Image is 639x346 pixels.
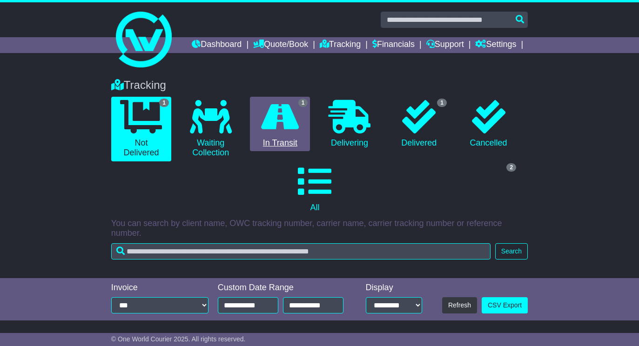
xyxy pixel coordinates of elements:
div: Display [366,283,423,293]
div: Custom Date Range [218,283,350,293]
a: CSV Export [482,297,528,313]
a: Cancelled [458,97,518,152]
button: Refresh [442,297,477,313]
a: Support [426,37,464,53]
a: Settings [475,37,516,53]
span: 1 [437,99,447,107]
a: 2 All [111,161,518,216]
div: Tracking [107,79,532,92]
div: Invoice [111,283,209,293]
p: You can search by client name, OWC tracking number, carrier name, carrier tracking number or refe... [111,219,528,239]
a: Waiting Collection [181,97,241,161]
a: Financials [372,37,415,53]
a: 1 In Transit [250,97,310,152]
a: Tracking [320,37,361,53]
button: Search [495,243,528,259]
span: 1 [298,99,308,107]
a: 1 Not Delivered [111,97,171,161]
span: 2 [506,163,516,172]
a: Dashboard [192,37,242,53]
span: 1 [159,99,169,107]
a: Quote/Book [253,37,308,53]
a: Delivering [319,97,379,152]
a: 1 Delivered [389,97,449,152]
span: © One World Courier 2025. All rights reserved. [111,335,246,343]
